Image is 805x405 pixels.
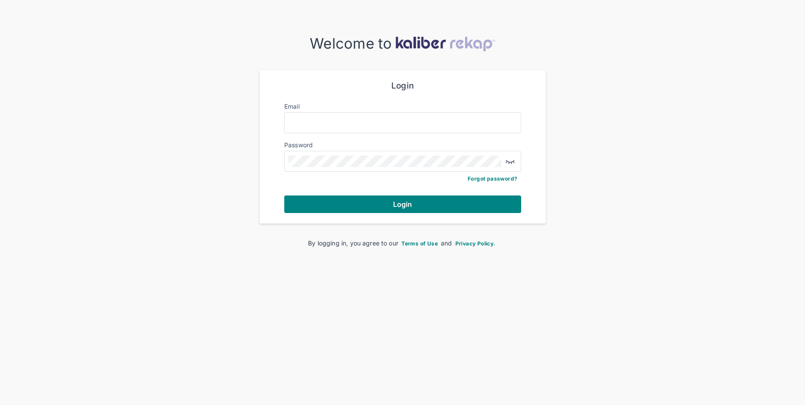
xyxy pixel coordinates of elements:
button: Login [284,195,521,213]
div: By logging in, you agree to our and [274,238,532,248]
a: Privacy Policy. [454,239,497,247]
a: Terms of Use [400,239,439,247]
label: Password [284,141,313,149]
img: kaliber-logo [395,36,495,51]
img: eye-closed.fa43b6e4.svg [505,156,515,167]
span: Terms of Use [401,240,438,247]
div: Login [284,81,521,91]
span: Privacy Policy. [455,240,496,247]
label: Email [284,103,300,110]
span: Login [393,200,412,209]
a: Forgot password? [468,175,517,182]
